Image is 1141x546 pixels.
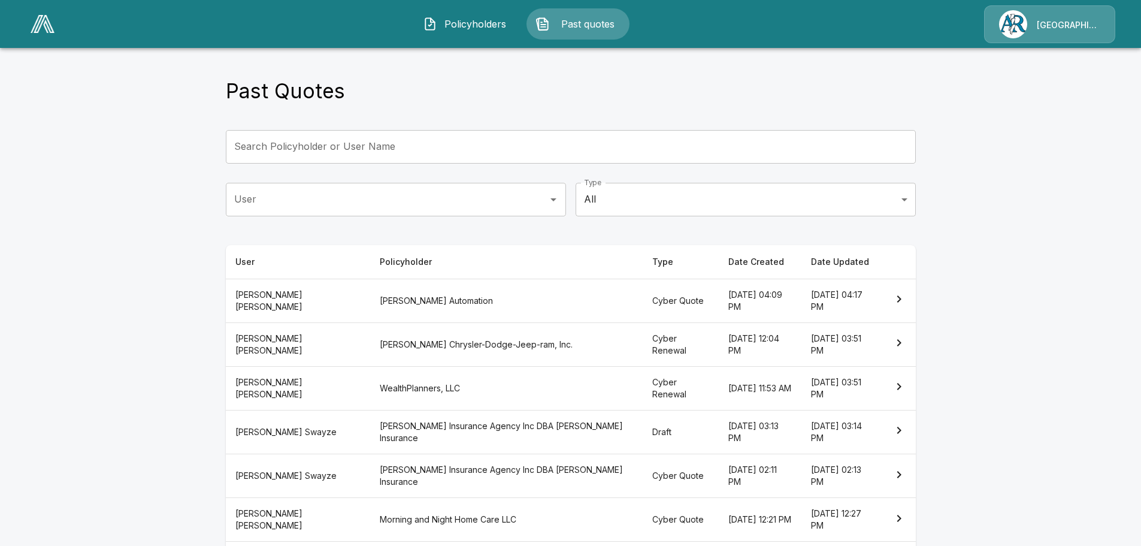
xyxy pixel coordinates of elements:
th: [PERSON_NAME] Swayze [226,454,371,498]
img: Past quotes Icon [535,17,550,31]
th: Cyber Quote [643,498,719,542]
th: [DATE] 02:11 PM [719,454,801,498]
th: [DATE] 03:51 PM [801,366,882,410]
th: Date Updated [801,245,882,279]
button: Open [545,191,562,208]
button: Policyholders IconPolicyholders [414,8,517,40]
th: [DATE] 12:27 PM [801,498,882,542]
th: [DATE] 04:17 PM [801,279,882,322]
th: Date Created [719,245,801,279]
th: Policyholder [370,245,643,279]
th: [PERSON_NAME] [PERSON_NAME] [226,322,371,366]
th: [PERSON_NAME] Swayze [226,410,371,454]
th: [DATE] 03:13 PM [719,410,801,454]
th: [DATE] 11:53 AM [719,366,801,410]
button: Past quotes IconPast quotes [526,8,629,40]
th: [PERSON_NAME] Chrysler-Dodge-Jeep-ram, Inc. [370,322,643,366]
th: Draft [643,410,719,454]
th: [DATE] 03:51 PM [801,322,882,366]
th: Morning and Night Home Care LLC [370,498,643,542]
th: Type [643,245,719,279]
th: Cyber Renewal [643,366,719,410]
th: [DATE] 12:21 PM [719,498,801,542]
th: [PERSON_NAME] Insurance Agency Inc DBA [PERSON_NAME] Insurance [370,454,643,498]
span: Past quotes [555,17,621,31]
th: [PERSON_NAME] [PERSON_NAME] [226,279,371,322]
th: [PERSON_NAME] [PERSON_NAME] [226,366,371,410]
h4: Past Quotes [226,79,345,104]
th: [DATE] 03:14 PM [801,410,882,454]
th: [DATE] 04:09 PM [719,279,801,322]
th: WealthPlanners, LLC [370,366,643,410]
label: Type [584,177,601,188]
th: Cyber Quote [643,454,719,498]
img: Policyholders Icon [423,17,437,31]
th: [PERSON_NAME] [PERSON_NAME] [226,498,371,542]
th: [DATE] 02:13 PM [801,454,882,498]
th: [PERSON_NAME] Insurance Agency Inc DBA [PERSON_NAME] Insurance [370,410,643,454]
th: [PERSON_NAME] Automation [370,279,643,322]
th: Cyber Quote [643,279,719,322]
img: AA Logo [31,15,55,33]
th: User [226,245,371,279]
span: Policyholders [442,17,508,31]
th: Cyber Renewal [643,322,719,366]
th: [DATE] 12:04 PM [719,322,801,366]
div: All [576,183,916,216]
